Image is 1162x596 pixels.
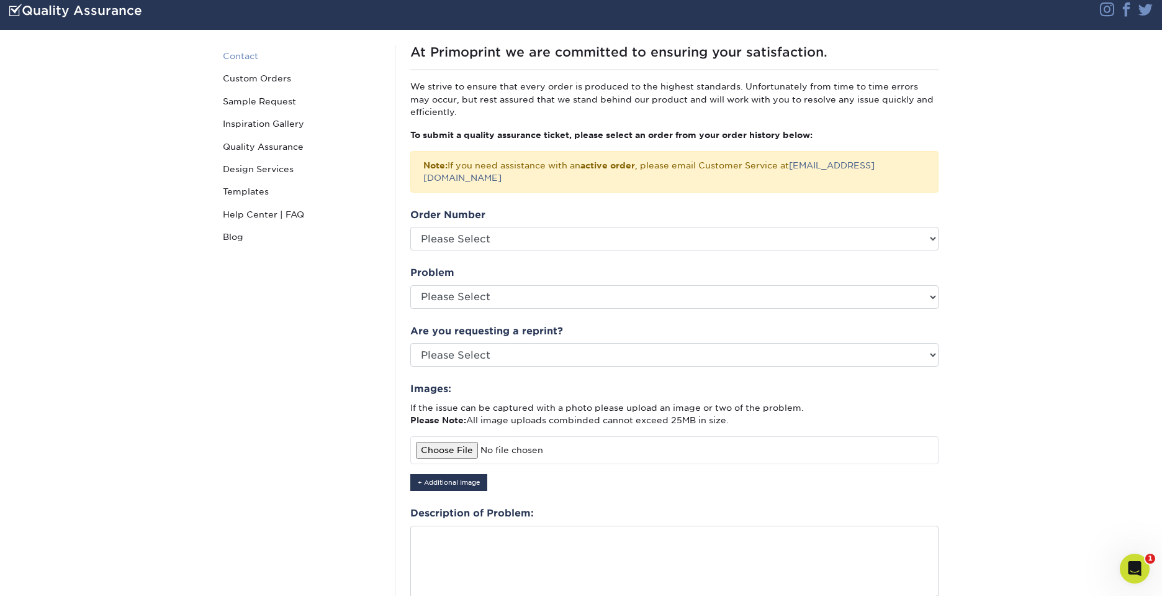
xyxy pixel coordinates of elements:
[410,401,939,427] p: If the issue can be captured with a photo please upload an image or two of the problem. All image...
[410,474,487,491] button: + Additional Image
[218,135,385,158] a: Quality Assurance
[410,415,466,425] strong: Please Note:
[218,226,385,248] a: Blog
[218,158,385,180] a: Design Services
[410,151,939,193] div: If you need assistance with an , please email Customer Service at
[218,180,385,203] a: Templates
[410,45,939,60] h1: At Primoprint we are committed to ensuring your satisfaction.
[410,209,485,221] strong: Order Number
[423,160,448,170] strong: Note:
[1120,554,1150,584] iframe: Intercom live chat
[580,160,635,170] b: active order
[410,507,534,519] strong: Description of Problem:
[218,112,385,135] a: Inspiration Gallery
[410,267,454,278] strong: Problem
[218,67,385,89] a: Custom Orders
[218,203,385,226] a: Help Center | FAQ
[410,325,563,337] strong: Are you requesting a reprint?
[410,80,939,118] p: We strive to ensure that every order is produced to the highest standards. Unfortunately from tim...
[1145,554,1155,564] span: 1
[410,383,451,395] strong: Images:
[218,45,385,67] a: Contact
[410,130,813,140] strong: To submit a quality assurance ticket, please select an order from your order history below:
[218,90,385,112] a: Sample Request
